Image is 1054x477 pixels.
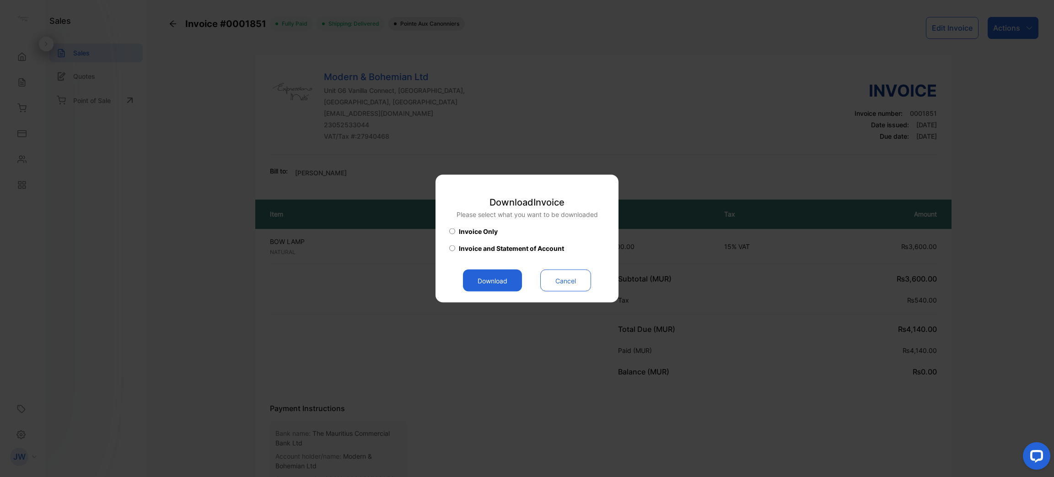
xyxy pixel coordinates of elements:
[459,244,564,253] span: Invoice and Statement of Account
[459,227,498,236] span: Invoice Only
[463,270,522,292] button: Download
[540,270,591,292] button: Cancel
[1016,439,1054,477] iframe: LiveChat chat widget
[457,195,598,209] p: Download Invoice
[457,210,598,219] p: Please select what you want to be downloaded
